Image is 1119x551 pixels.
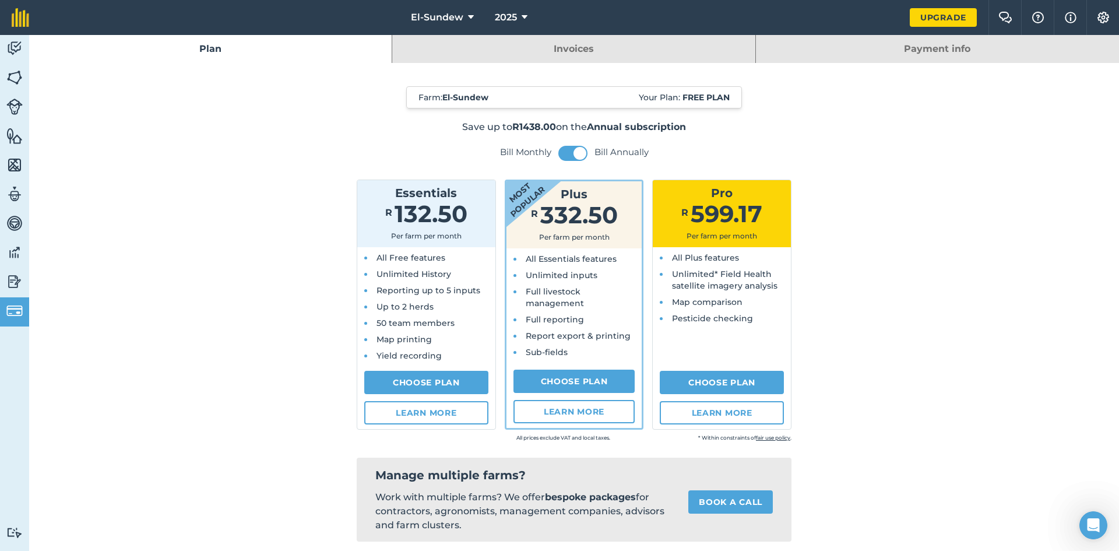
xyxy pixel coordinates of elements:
a: Choose Plan [660,371,784,394]
span: Map comparison [672,297,743,307]
span: Per farm per month [391,231,462,240]
a: Choose Plan [364,371,488,394]
span: R [681,207,688,218]
span: 599.17 [691,199,762,228]
span: 2025 [495,10,517,24]
a: Learn more [364,401,488,424]
a: fair use policy [756,434,790,441]
img: svg+xml;base64,PHN2ZyB4bWxucz0iaHR0cDovL3d3dy53My5vcmcvMjAwMC9zdmciIHdpZHRoPSIxNyIgaGVpZ2h0PSIxNy... [1065,10,1076,24]
span: Pesticide checking [672,313,753,324]
img: svg+xml;base64,PD94bWwgdmVyc2lvbj0iMS4wIiBlbmNvZGluZz0idXRmLTgiPz4KPCEtLSBHZW5lcmF0b3I6IEFkb2JlIE... [6,303,23,319]
span: Per farm per month [687,231,757,240]
img: svg+xml;base64,PD94bWwgdmVyc2lvbj0iMS4wIiBlbmNvZGluZz0idXRmLTgiPz4KPCEtLSBHZW5lcmF0b3I6IEFkb2JlIE... [6,185,23,203]
span: Per farm per month [539,233,610,241]
h2: Manage multiple farms? [375,467,773,483]
small: * Within constraints of . [610,432,791,444]
span: All Plus features [672,252,739,263]
span: Sub-fields [526,347,568,357]
span: All Free features [376,252,445,263]
span: 50 team members [376,318,455,328]
span: 332.50 [540,201,618,229]
strong: Free plan [682,92,730,103]
img: svg+xml;base64,PD94bWwgdmVyc2lvbj0iMS4wIiBlbmNvZGluZz0idXRmLTgiPz4KPCEtLSBHZW5lcmF0b3I6IEFkb2JlIE... [6,244,23,261]
span: Reporting up to 5 inputs [376,285,480,296]
img: svg+xml;base64,PD94bWwgdmVyc2lvbj0iMS4wIiBlbmNvZGluZz0idXRmLTgiPz4KPCEtLSBHZW5lcmF0b3I6IEFkb2JlIE... [6,99,23,115]
strong: El-Sundew [442,92,488,103]
span: Your Plan: [639,92,730,103]
img: svg+xml;base64,PD94bWwgdmVyc2lvbj0iMS4wIiBlbmNvZGluZz0idXRmLTgiPz4KPCEtLSBHZW5lcmF0b3I6IEFkb2JlIE... [6,273,23,290]
span: Pro [711,186,733,200]
a: Upgrade [910,8,977,27]
strong: Most popular [471,148,567,236]
a: Learn more [513,400,635,423]
span: El-Sundew [411,10,463,24]
span: Map printing [376,334,432,345]
a: Invoices [392,35,755,63]
span: Report export & printing [526,331,631,341]
span: Unlimited* Field Health satellite imagery analysis [672,269,777,291]
span: R [385,207,392,218]
iframe: Intercom live chat [1079,511,1107,539]
strong: R1438.00 [512,121,556,132]
span: All Essentials features [526,254,617,264]
label: Bill Monthly [500,146,551,158]
img: svg+xml;base64,PD94bWwgdmVyc2lvbj0iMS4wIiBlbmNvZGluZz0idXRmLTgiPz4KPCEtLSBHZW5lcmF0b3I6IEFkb2JlIE... [6,40,23,57]
span: Plus [561,187,587,201]
span: R [531,208,538,219]
span: Unlimited inputs [526,270,597,280]
strong: bespoke packages [545,492,636,503]
img: svg+xml;base64,PHN2ZyB4bWxucz0iaHR0cDovL3d3dy53My5vcmcvMjAwMC9zdmciIHdpZHRoPSI1NiIgaGVpZ2h0PSI2MC... [6,127,23,145]
img: fieldmargin Logo [12,8,29,27]
img: svg+xml;base64,PHN2ZyB4bWxucz0iaHR0cDovL3d3dy53My5vcmcvMjAwMC9zdmciIHdpZHRoPSI1NiIgaGVpZ2h0PSI2MC... [6,156,23,174]
a: Payment info [756,35,1119,63]
img: svg+xml;base64,PD94bWwgdmVyc2lvbj0iMS4wIiBlbmNvZGluZz0idXRmLTgiPz4KPCEtLSBHZW5lcmF0b3I6IEFkb2JlIE... [6,527,23,538]
span: Essentials [395,186,457,200]
span: Farm : [418,92,488,103]
img: Two speech bubbles overlapping with the left bubble in the forefront [998,12,1012,23]
p: Save up to on the [277,120,871,134]
label: Bill Annually [594,146,649,158]
img: svg+xml;base64,PHN2ZyB4bWxucz0iaHR0cDovL3d3dy53My5vcmcvMjAwMC9zdmciIHdpZHRoPSI1NiIgaGVpZ2h0PSI2MC... [6,69,23,86]
p: Work with multiple farms? We offer for contractors, agronomists, management companies, advisors a... [375,490,670,532]
img: A question mark icon [1031,12,1045,23]
span: Unlimited History [376,269,451,279]
a: Choose Plan [513,370,635,393]
img: A cog icon [1096,12,1110,23]
strong: Annual subscription [587,121,686,132]
span: Up to 2 herds [376,301,434,312]
a: Plan [29,35,392,63]
small: All prices exclude VAT and local taxes. [429,432,610,444]
a: Learn more [660,401,784,424]
img: svg+xml;base64,PD94bWwgdmVyc2lvbj0iMS4wIiBlbmNvZGluZz0idXRmLTgiPz4KPCEtLSBHZW5lcmF0b3I6IEFkb2JlIE... [6,215,23,232]
span: Full livestock management [526,286,584,308]
span: Yield recording [376,350,442,361]
span: 132.50 [395,199,467,228]
span: Full reporting [526,314,584,325]
a: Book a call [688,490,773,514]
